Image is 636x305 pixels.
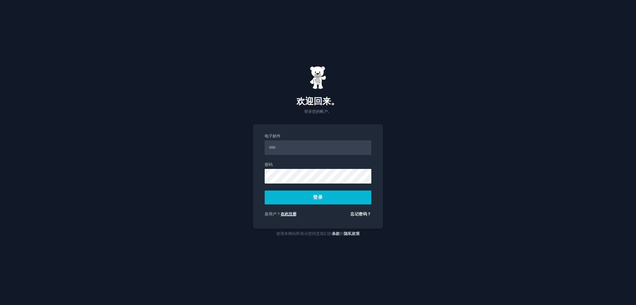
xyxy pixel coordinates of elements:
[265,191,371,204] button: 登录
[340,231,344,236] font: 和
[265,134,281,138] font: 电子邮件
[350,212,371,216] a: 忘记密码？
[344,231,360,236] a: 隐私政策
[332,231,340,236] a: 条款
[310,66,326,89] img: 小熊软糖
[313,194,323,200] font: 登录
[296,96,340,106] font: 欢迎回来。
[304,109,332,114] font: 登录您的帐户。
[265,162,273,167] font: 密码
[265,212,281,216] font: 新用户？
[281,212,296,216] a: 在此注册
[276,231,332,236] font: 使用本网站即表示您同意我们的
